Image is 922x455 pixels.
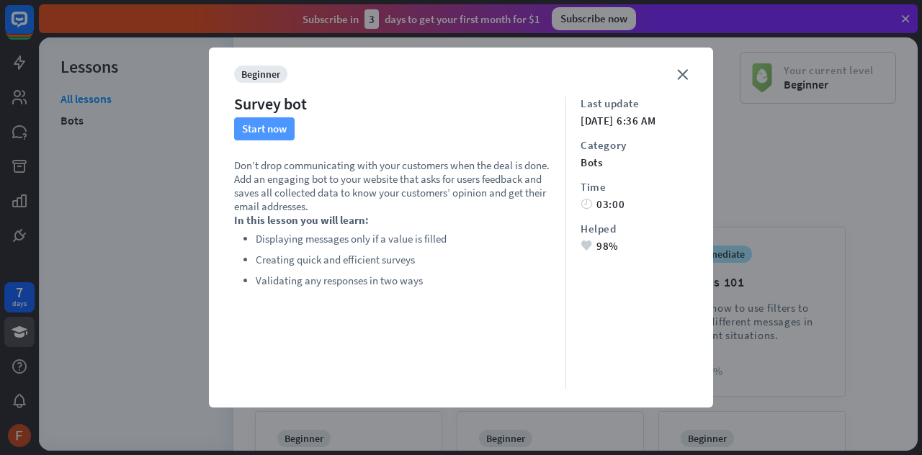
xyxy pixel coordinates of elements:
[581,114,688,127] div: [DATE] 6:36 AM
[581,156,688,169] div: bots
[581,240,592,251] i: heart
[234,94,307,114] div: Survey bot
[234,158,551,213] p: Don’t drop communicating with your customers when the deal is done. Add an engaging bot to your w...
[677,69,688,80] i: close
[234,117,295,140] button: Start now
[581,239,688,253] div: 98%
[581,197,688,211] div: 03:00
[256,251,551,269] li: Creating quick and efficient surveys
[581,180,688,194] div: Time
[581,199,592,210] i: time
[256,272,551,289] li: Validating any responses in two ways
[12,6,55,49] button: Open LiveChat chat widget
[581,96,688,110] div: Last update
[234,213,369,227] strong: In this lesson you will learn:
[581,138,688,152] div: Category
[581,222,688,235] div: Helped
[234,66,287,83] div: beginner
[256,230,551,248] li: Displaying messages only if a value is filled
